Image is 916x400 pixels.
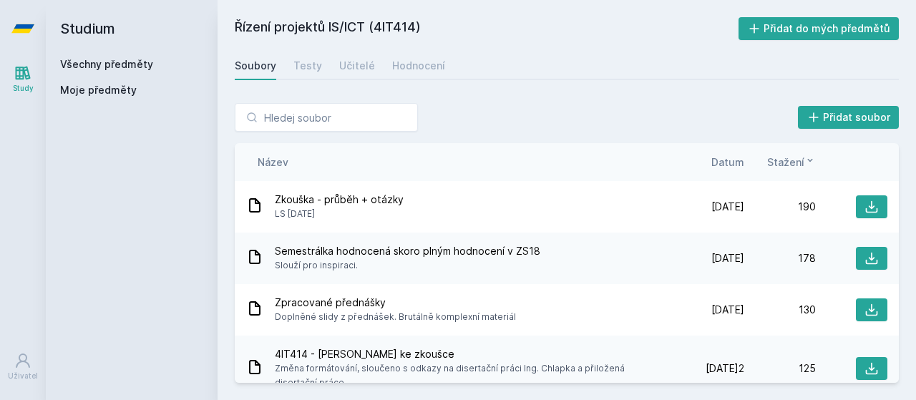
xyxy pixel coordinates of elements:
button: Stažení [767,155,816,170]
span: Zpracované přednášky [275,296,516,310]
span: [DATE] [711,200,744,214]
div: Hodnocení [392,59,445,73]
div: Učitelé [339,59,375,73]
a: Soubory [235,52,276,80]
span: [DATE]2 [706,361,744,376]
button: Přidat do mých předmětů [739,17,900,40]
a: Všechny předměty [60,58,153,70]
span: Moje předměty [60,83,137,97]
div: 178 [744,251,816,265]
a: Učitelé [339,52,375,80]
span: LS [DATE] [275,207,404,221]
span: Změna formátování, sloučeno s odkazy na disertační práci Ing. Chlapka a přiložená disertační práce [275,361,667,390]
span: Doplněné slidy z přednášek. Brutálně komplexní materiál [275,310,516,324]
h2: Řízení projektů IS/ICT (4IT414) [235,17,739,40]
button: Název [258,155,288,170]
div: 125 [744,361,816,376]
span: [DATE] [711,303,744,317]
span: Zkouška - průběh + otázky [275,192,404,207]
a: Testy [293,52,322,80]
span: [DATE] [711,251,744,265]
span: Stažení [767,155,804,170]
a: Uživatel [3,345,43,389]
span: 4IT414 - [PERSON_NAME] ke zkoušce [275,347,667,361]
span: Slouží pro inspiraci. [275,258,540,273]
div: Uživatel [8,371,38,381]
button: Přidat soubor [798,106,900,129]
a: Study [3,57,43,101]
input: Hledej soubor [235,103,418,132]
div: Soubory [235,59,276,73]
div: Study [13,83,34,94]
a: Hodnocení [392,52,445,80]
button: Datum [711,155,744,170]
div: 130 [744,303,816,317]
div: Testy [293,59,322,73]
div: 190 [744,200,816,214]
span: Semestrálka hodnocená skoro plným hodnocení v ZS18 [275,244,540,258]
